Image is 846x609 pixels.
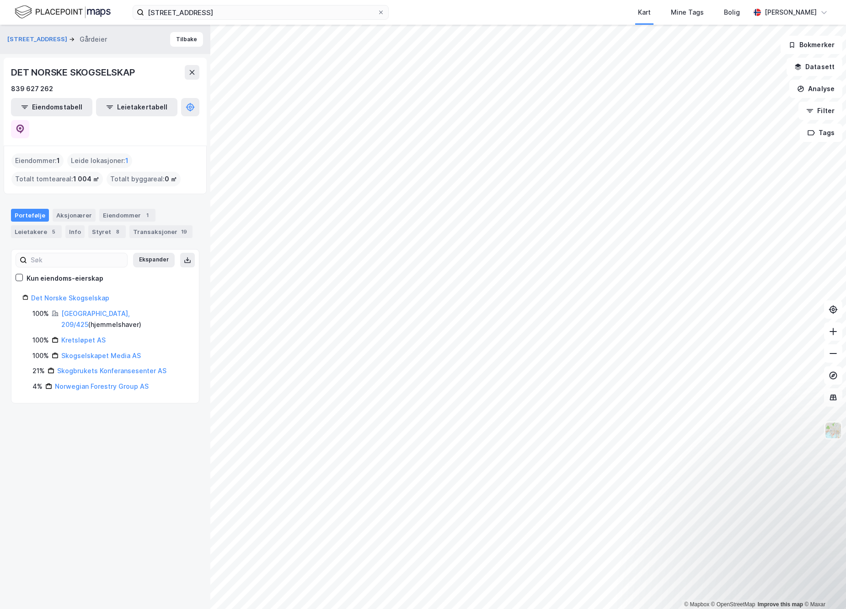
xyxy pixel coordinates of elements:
[671,7,704,18] div: Mine Tags
[15,4,111,20] img: logo.f888ab2527a4732fd821a326f86c7f29.svg
[11,65,137,80] div: DET NORSKE SKOGSELSKAP
[170,32,203,47] button: Tilbake
[825,422,842,439] img: Z
[53,209,96,222] div: Aksjonærer
[129,225,193,238] div: Transaksjoner
[67,153,132,168] div: Leide lokasjoner :
[61,310,130,328] a: [GEOGRAPHIC_DATA], 209/425
[798,102,842,120] button: Filter
[32,335,49,346] div: 100%
[11,209,49,222] div: Portefølje
[179,227,189,236] div: 19
[32,381,43,392] div: 4%
[133,253,175,267] button: Ekspander
[144,5,377,19] input: Søk på adresse, matrikkel, gårdeiere, leietakere eller personer
[31,294,109,302] a: Det Norske Skogselskap
[125,155,129,166] span: 1
[787,58,842,76] button: Datasett
[11,172,103,186] div: Totalt tomteareal :
[57,367,166,375] a: Skogbrukets Konferansesenter AS
[724,7,740,18] div: Bolig
[11,225,62,238] div: Leietakere
[11,98,92,116] button: Eiendomstabell
[73,174,99,185] span: 1 004 ㎡
[11,83,53,94] div: 839 627 262
[88,225,126,238] div: Styret
[765,7,817,18] div: [PERSON_NAME]
[113,227,122,236] div: 8
[781,36,842,54] button: Bokmerker
[143,211,152,220] div: 1
[96,98,177,116] button: Leietakertabell
[32,350,49,361] div: 100%
[165,174,177,185] span: 0 ㎡
[758,601,803,608] a: Improve this map
[107,172,181,186] div: Totalt byggareal :
[57,155,60,166] span: 1
[789,80,842,98] button: Analyse
[7,35,69,44] button: [STREET_ADDRESS]
[80,34,107,45] div: Gårdeier
[32,308,49,319] div: 100%
[49,227,58,236] div: 5
[55,382,149,390] a: Norwegian Forestry Group AS
[32,365,45,376] div: 21%
[99,209,155,222] div: Eiendommer
[11,153,64,168] div: Eiendommer :
[61,336,106,344] a: Kretsløpet AS
[638,7,651,18] div: Kart
[684,601,709,608] a: Mapbox
[27,273,103,284] div: Kun eiendoms-eierskap
[800,124,842,142] button: Tags
[27,253,127,267] input: Søk
[61,308,188,330] div: ( hjemmelshaver )
[65,225,85,238] div: Info
[711,601,755,608] a: OpenStreetMap
[61,352,141,359] a: Skogselskapet Media AS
